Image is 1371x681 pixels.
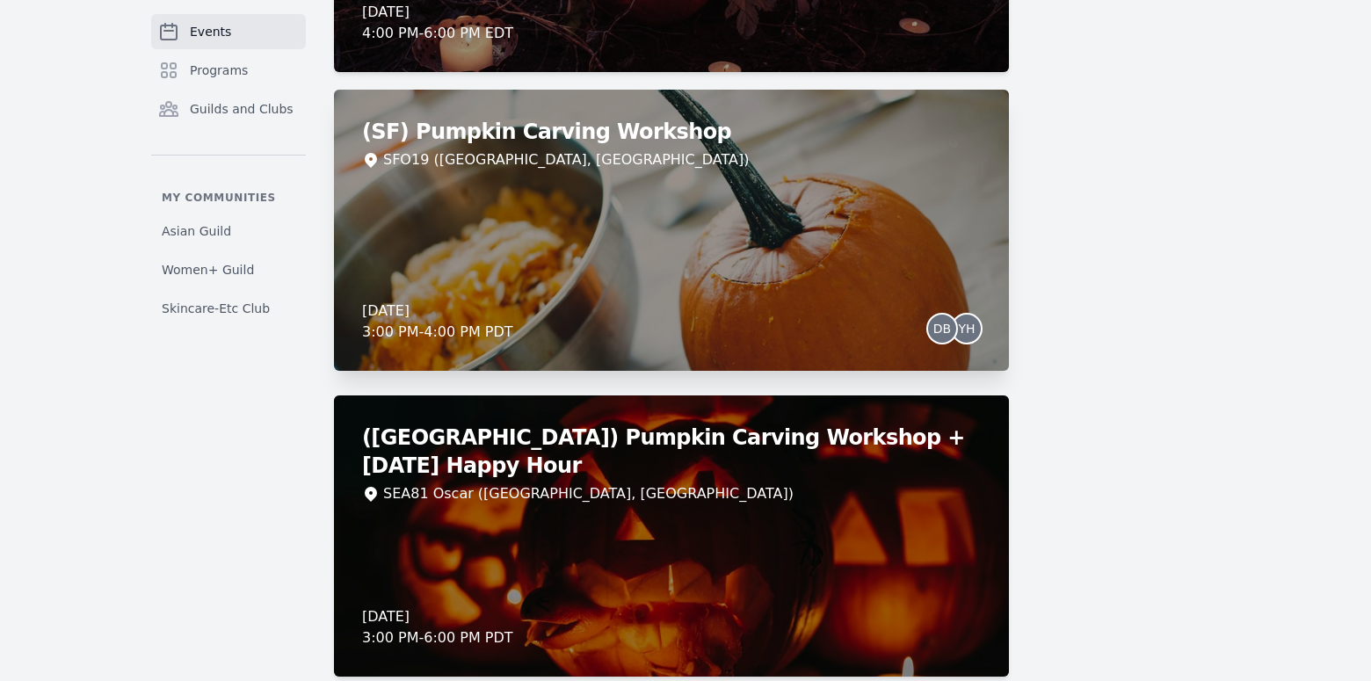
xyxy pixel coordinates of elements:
[362,118,981,146] h2: (SF) Pumpkin Carving Workshop
[190,62,248,79] span: Programs
[151,53,306,88] a: Programs
[151,254,306,286] a: Women+ Guild
[362,424,981,480] h2: ([GEOGRAPHIC_DATA]) Pumpkin Carving Workshop + [DATE] Happy Hour
[933,322,951,335] span: DB
[151,91,306,127] a: Guilds and Clubs
[151,191,306,205] p: My communities
[151,293,306,324] a: Skincare-Etc Club
[162,222,231,240] span: Asian Guild
[958,322,975,335] span: YH
[383,149,749,170] div: SFO19 ([GEOGRAPHIC_DATA], [GEOGRAPHIC_DATA])
[362,2,513,44] div: [DATE] 4:00 PM - 6:00 PM EDT
[383,483,794,504] div: SEA81 Oscar ([GEOGRAPHIC_DATA], [GEOGRAPHIC_DATA])
[190,100,294,118] span: Guilds and Clubs
[162,300,270,317] span: Skincare-Etc Club
[190,23,231,40] span: Events
[362,301,513,343] div: [DATE] 3:00 PM - 4:00 PM PDT
[162,261,254,279] span: Women+ Guild
[334,395,1009,677] a: ([GEOGRAPHIC_DATA]) Pumpkin Carving Workshop + [DATE] Happy HourSEA81 Oscar ([GEOGRAPHIC_DATA], [...
[151,215,306,247] a: Asian Guild
[362,606,513,648] div: [DATE] 3:00 PM - 6:00 PM PDT
[151,14,306,324] nav: Sidebar
[151,14,306,49] a: Events
[334,90,1009,371] a: (SF) Pumpkin Carving WorkshopSFO19 ([GEOGRAPHIC_DATA], [GEOGRAPHIC_DATA])[DATE]3:00 PM-4:00 PM PD...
